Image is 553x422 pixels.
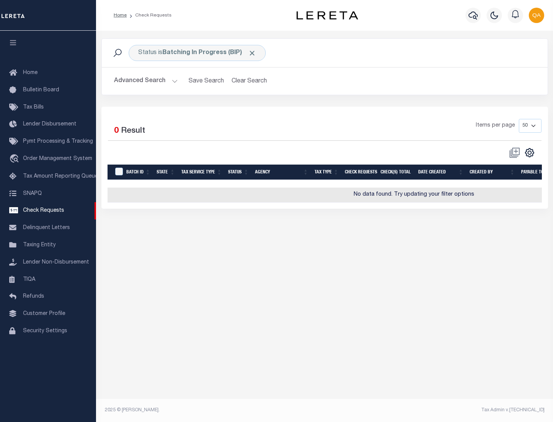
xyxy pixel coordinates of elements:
span: Tax Bills [23,105,44,110]
span: Security Settings [23,328,67,334]
th: State: activate to sort column ascending [154,165,178,180]
b: Batching In Progress (BIP) [162,50,256,56]
span: Bulletin Board [23,87,59,93]
li: Check Requests [127,12,172,19]
div: Tax Admin v.[TECHNICAL_ID] [330,407,545,414]
span: TIQA [23,277,35,282]
th: Created By: activate to sort column ascending [467,165,518,180]
img: logo-dark.svg [296,11,358,20]
th: Date Created: activate to sort column ascending [415,165,467,180]
span: Customer Profile [23,311,65,316]
span: Lender Non-Disbursement [23,260,89,265]
span: Items per page [476,122,515,130]
label: Result [121,125,145,137]
span: Delinquent Letters [23,225,70,231]
span: Click to Remove [248,49,256,57]
th: Check Requests [342,165,377,180]
button: Clear Search [228,74,270,89]
span: Taxing Entity [23,242,56,248]
th: Tax Type: activate to sort column ascending [311,165,342,180]
span: Pymt Processing & Tracking [23,139,93,144]
span: 0 [114,127,119,135]
i: travel_explore [9,154,22,164]
th: Check(s) Total [377,165,415,180]
th: Status: activate to sort column ascending [225,165,252,180]
th: Tax Service Type: activate to sort column ascending [178,165,225,180]
th: Batch Id: activate to sort column ascending [123,165,154,180]
span: Tax Amount Reporting Queue [23,174,98,179]
span: Order Management System [23,156,92,162]
span: Lender Disbursement [23,122,76,127]
span: Refunds [23,294,44,299]
button: Advanced Search [114,74,178,89]
img: svg+xml;base64,PHN2ZyB4bWxucz0iaHR0cDovL3d3dy53My5vcmcvMjAwMC9zdmciIHBvaW50ZXItZXZlbnRzPSJub25lIi... [529,8,544,23]
th: Agency: activate to sort column ascending [252,165,311,180]
div: 2025 © [PERSON_NAME]. [99,407,325,414]
div: Status is [129,45,266,61]
a: Home [114,13,127,18]
span: SNAPQ [23,191,42,196]
span: Check Requests [23,208,64,213]
button: Save Search [184,74,228,89]
span: Home [23,70,38,76]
